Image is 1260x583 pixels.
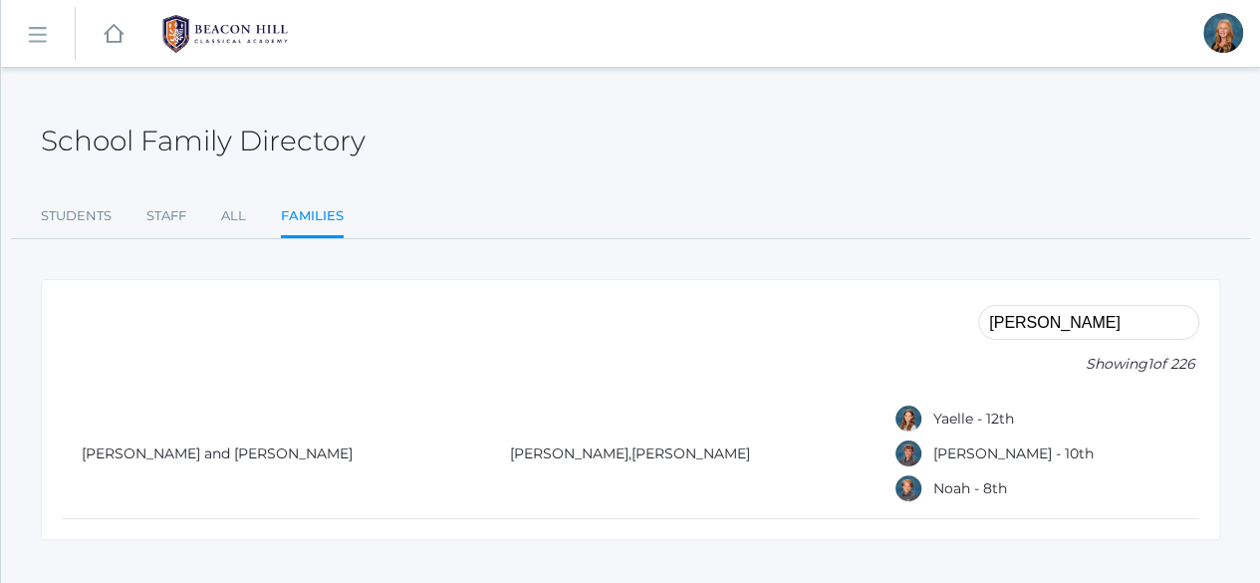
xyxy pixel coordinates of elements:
[893,404,923,434] div: Yaelle Boucher
[1147,355,1152,373] span: 1
[631,444,750,462] a: [PERSON_NAME]
[933,479,1007,497] a: Noah - 8th
[933,410,1014,428] a: Yaelle - 12th
[490,389,874,519] td: ,
[150,9,300,59] img: 1_BHCALogos-05.png
[82,444,353,462] a: [PERSON_NAME] and [PERSON_NAME]
[510,444,629,462] a: [PERSON_NAME]
[893,473,923,503] div: Noah Boucher
[933,444,1094,462] a: [PERSON_NAME] - 10th
[41,126,366,156] h2: School Family Directory
[1203,13,1243,53] div: Nicole Canty
[221,196,246,236] a: All
[41,196,112,236] a: Students
[281,196,344,239] a: Families
[978,305,1199,340] input: Filter by name
[146,196,186,236] a: Staff
[978,354,1199,375] p: Showing of 226
[893,438,923,468] div: Elias Boucher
